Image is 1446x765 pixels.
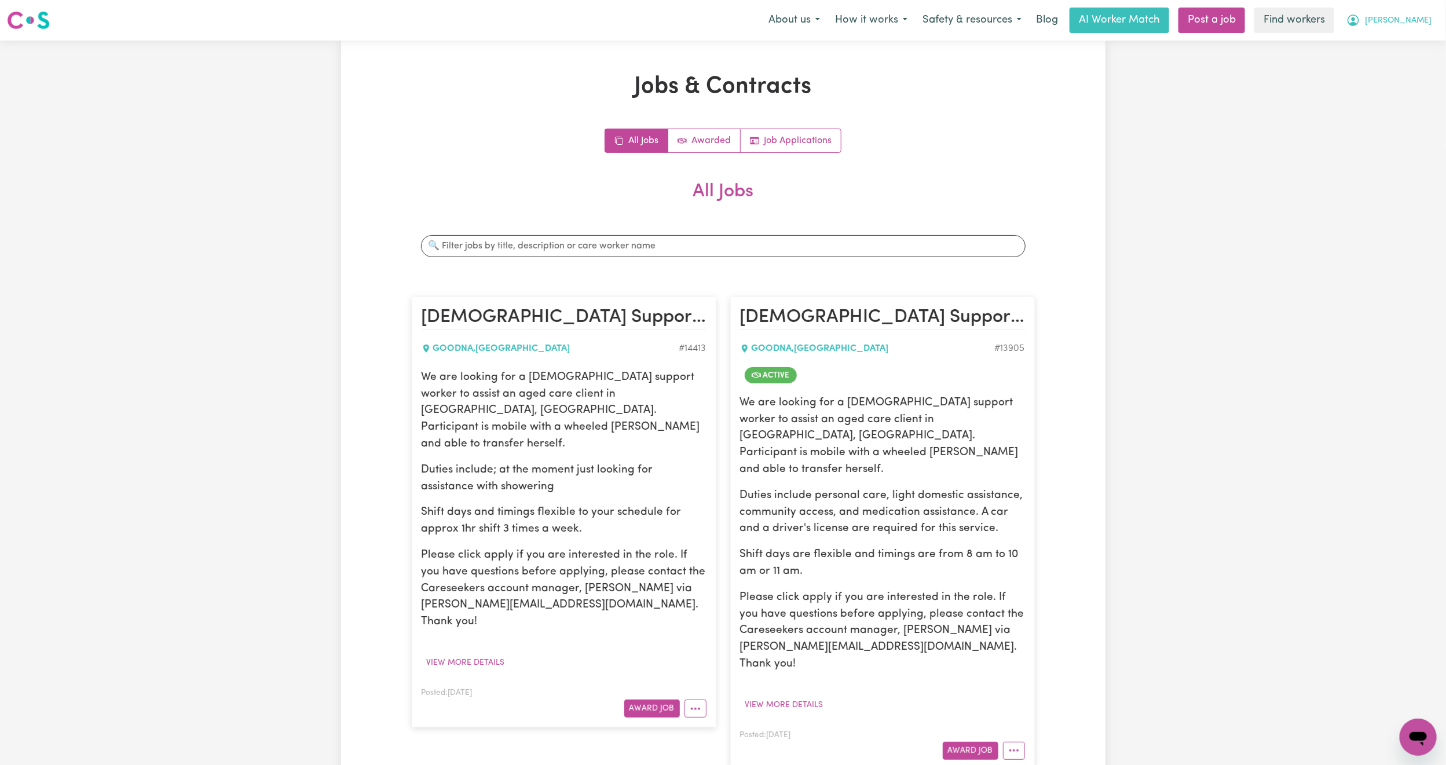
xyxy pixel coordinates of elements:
p: Shift days are flexible and timings are from 8 am to 10 am or 11 am. [740,547,1025,580]
a: Blog [1029,8,1065,33]
a: All jobs [605,129,668,152]
input: 🔍 Filter jobs by title, description or care worker name [421,235,1026,257]
a: Job applications [741,129,841,152]
h1: Jobs & Contracts [412,73,1035,101]
button: More options [684,700,706,718]
p: Please click apply if you are interested in the role. If you have questions before applying, plea... [422,547,706,631]
a: Careseekers logo [7,7,50,34]
span: Job is active [745,367,797,383]
button: Award Job [624,700,680,718]
a: Find workers [1254,8,1334,33]
span: Posted: [DATE] [422,689,473,697]
button: Award Job [943,742,998,760]
button: About us [761,8,828,32]
h2: Female Support Worker Needed In Goodna, QLD for Domestic assistance (light duties only), Personal... [422,306,706,330]
div: GOODNA , [GEOGRAPHIC_DATA] [422,342,679,356]
a: AI Worker Match [1070,8,1169,33]
p: Please click apply if you are interested in the role. If you have questions before applying, plea... [740,590,1025,673]
iframe: Button to launch messaging window, conversation in progress [1400,719,1437,756]
span: Posted: [DATE] [740,731,791,739]
p: Duties include personal care, light domestic assistance, community access, and medication assista... [740,488,1025,537]
button: Safety & resources [915,8,1029,32]
button: My Account [1339,8,1439,32]
a: Post a job [1178,8,1245,33]
h2: All Jobs [412,181,1035,221]
button: More options [1003,742,1025,760]
button: View more details [740,696,829,714]
button: How it works [828,8,915,32]
div: GOODNA , [GEOGRAPHIC_DATA] [740,342,995,356]
img: Careseekers logo [7,10,50,31]
div: Job ID #13905 [995,342,1025,356]
button: View more details [422,654,510,672]
p: Shift days and timings flexible to your schedule for approx 1hr shift 3 times a week. [422,504,706,538]
p: We are looking for a [DEMOGRAPHIC_DATA] support worker to assist an aged care client in [GEOGRAPH... [422,369,706,453]
p: Duties include; at the moment just looking for assistance with showering [422,462,706,496]
a: Active jobs [668,129,741,152]
p: We are looking for a [DEMOGRAPHIC_DATA] support worker to assist an aged care client in [GEOGRAPH... [740,395,1025,478]
div: Job ID #14413 [679,342,706,356]
h2: Female Support Worker Needed In Goodna, QLD for Domestic assistance (light duties only) Personal ... [740,306,1025,330]
span: [PERSON_NAME] [1365,14,1432,27]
